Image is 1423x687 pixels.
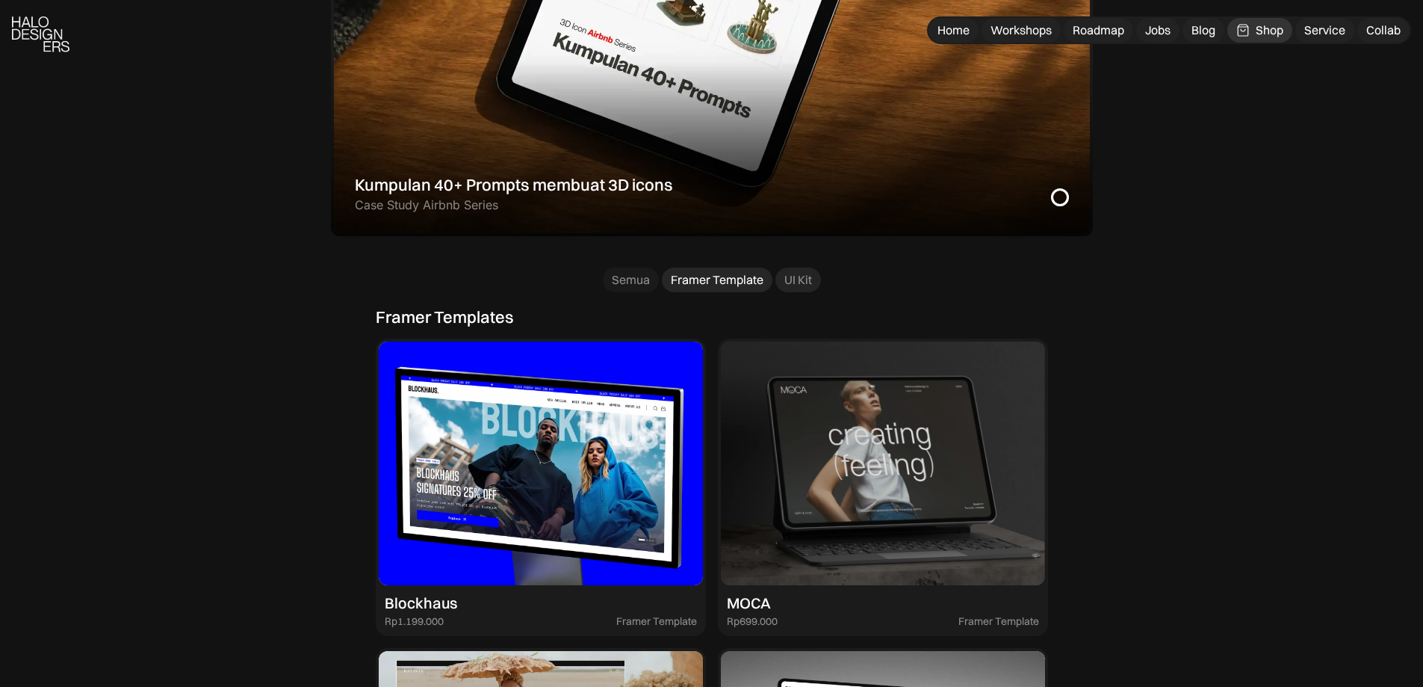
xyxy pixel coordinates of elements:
[376,307,514,327] div: Framer Templates
[1304,22,1345,38] div: Service
[1366,22,1401,38] div: Collab
[1064,18,1133,43] a: Roadmap
[616,615,697,628] div: Framer Template
[727,594,771,612] div: MOCA
[718,339,1048,636] a: MOCARp699.000Framer Template
[1256,22,1283,38] div: Shop
[1357,18,1410,43] a: Collab
[1136,18,1179,43] a: Jobs
[784,272,812,288] div: UI Kit
[982,18,1061,43] a: Workshops
[928,18,979,43] a: Home
[1295,18,1354,43] a: Service
[385,615,444,628] div: Rp1.199.000
[376,339,706,636] a: BlockhausRp1.199.000Framer Template
[385,594,457,612] div: Blockhaus
[671,272,763,288] div: Framer Template
[1182,18,1224,43] a: Blog
[727,615,778,628] div: Rp699.000
[958,615,1039,628] div: Framer Template
[1191,22,1215,38] div: Blog
[1145,22,1171,38] div: Jobs
[990,22,1052,38] div: Workshops
[1227,18,1292,43] a: Shop
[612,272,650,288] div: Semua
[937,22,970,38] div: Home
[1073,22,1124,38] div: Roadmap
